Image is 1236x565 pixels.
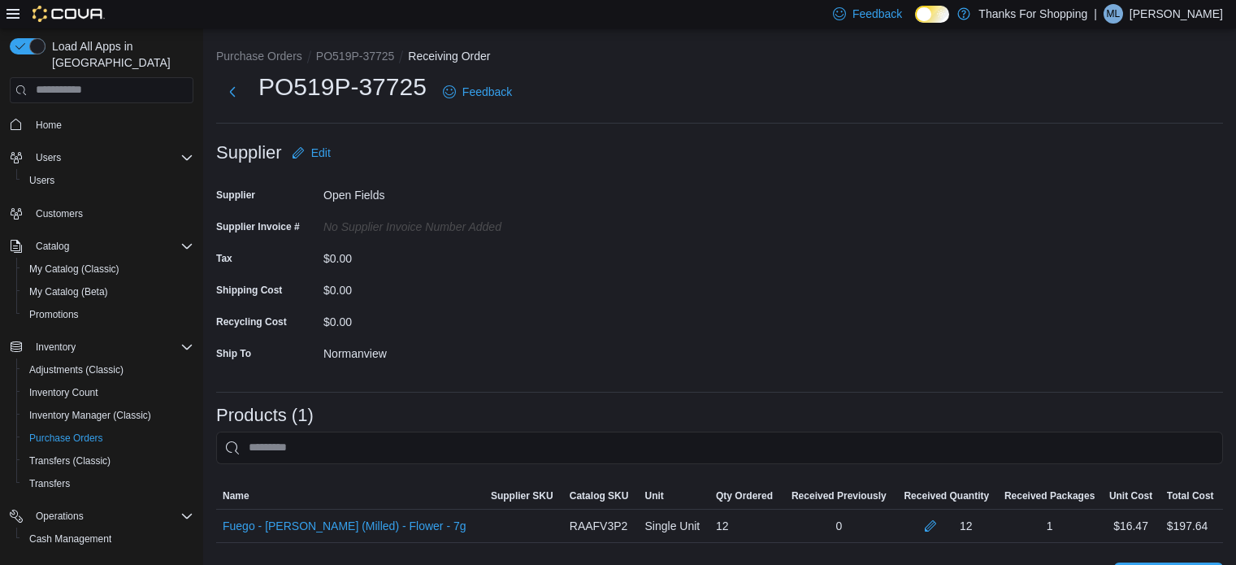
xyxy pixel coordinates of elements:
[33,6,105,22] img: Cova
[36,240,69,253] span: Catalog
[216,220,300,233] label: Supplier Invoice #
[323,309,541,328] div: $0.00
[216,406,314,425] h3: Products (1)
[29,363,124,376] span: Adjustments (Classic)
[23,360,130,380] a: Adjustments (Classic)
[316,50,395,63] button: PO519P-37725
[323,277,541,297] div: $0.00
[216,189,255,202] label: Supplier
[36,510,84,523] span: Operations
[36,341,76,354] span: Inventory
[23,383,105,402] a: Inventory Count
[216,347,251,360] label: Ship To
[23,360,193,380] span: Adjustments (Classic)
[29,204,89,224] a: Customers
[323,246,541,265] div: $0.00
[216,284,282,297] label: Shipping Cost
[16,381,200,404] button: Inventory Count
[915,6,949,23] input: Dark Mode
[23,171,193,190] span: Users
[223,489,249,502] span: Name
[23,259,193,279] span: My Catalog (Classic)
[23,428,193,448] span: Purchase Orders
[29,237,193,256] span: Catalog
[1167,516,1208,536] div: $197.64
[1104,4,1123,24] div: Mike Lysack
[16,450,200,472] button: Transfers (Classic)
[216,483,484,509] button: Name
[216,432,1223,464] input: This is a search bar. After typing your query, hit enter to filter the results lower in the page.
[1101,510,1160,542] div: $16.47
[978,4,1087,24] p: Thanks For Shopping
[29,237,76,256] button: Catalog
[29,386,98,399] span: Inventory Count
[16,303,200,326] button: Promotions
[29,263,119,276] span: My Catalog (Classic)
[484,483,563,509] button: Supplier SKU
[408,50,490,63] button: Receiving Order
[216,315,287,328] label: Recycling Cost
[3,235,200,258] button: Catalog
[323,214,541,233] div: No Supplier Invoice Number added
[323,182,541,202] div: Open Fields
[904,489,989,502] span: Received Quantity
[462,84,512,100] span: Feedback
[23,259,126,279] a: My Catalog (Classic)
[3,202,200,225] button: Customers
[23,451,193,471] span: Transfers (Classic)
[29,174,54,187] span: Users
[323,341,541,360] div: Normanview
[29,148,67,167] button: Users
[16,472,200,495] button: Transfers
[1004,489,1095,502] span: Received Packages
[29,506,90,526] button: Operations
[216,48,1223,67] nav: An example of EuiBreadcrumbs
[3,113,200,137] button: Home
[29,203,193,224] span: Customers
[436,76,518,108] a: Feedback
[570,489,629,502] span: Catalog SKU
[23,305,193,324] span: Promotions
[16,427,200,450] button: Purchase Orders
[3,336,200,359] button: Inventory
[3,146,200,169] button: Users
[29,337,193,357] span: Inventory
[46,38,193,71] span: Load All Apps in [GEOGRAPHIC_DATA]
[23,282,115,302] a: My Catalog (Beta)
[3,505,200,528] button: Operations
[29,506,193,526] span: Operations
[29,337,82,357] button: Inventory
[23,529,193,549] span: Cash Management
[645,489,664,502] span: Unit
[570,516,628,536] span: RAAFV3P2
[16,169,200,192] button: Users
[1167,489,1214,502] span: Total Cost
[216,143,282,163] h3: Supplier
[852,6,902,22] span: Feedback
[915,23,916,24] span: Dark Mode
[1107,4,1121,24] span: ML
[223,516,466,536] a: Fuego - [PERSON_NAME] (Milled) - Flower - 7g
[709,510,783,542] div: 12
[36,119,62,132] span: Home
[16,258,200,280] button: My Catalog (Classic)
[1130,4,1223,24] p: [PERSON_NAME]
[716,489,773,502] span: Qty Ordered
[311,145,331,161] span: Edit
[16,404,200,427] button: Inventory Manager (Classic)
[23,406,158,425] a: Inventory Manager (Classic)
[23,474,193,493] span: Transfers
[29,115,193,135] span: Home
[16,528,200,550] button: Cash Management
[29,477,70,490] span: Transfers
[285,137,337,169] button: Edit
[23,383,193,402] span: Inventory Count
[16,359,200,381] button: Adjustments (Classic)
[29,432,103,445] span: Purchase Orders
[23,282,193,302] span: My Catalog (Beta)
[29,409,151,422] span: Inventory Manager (Classic)
[783,510,896,542] div: 0
[23,474,76,493] a: Transfers
[639,510,710,542] div: Single Unit
[29,308,79,321] span: Promotions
